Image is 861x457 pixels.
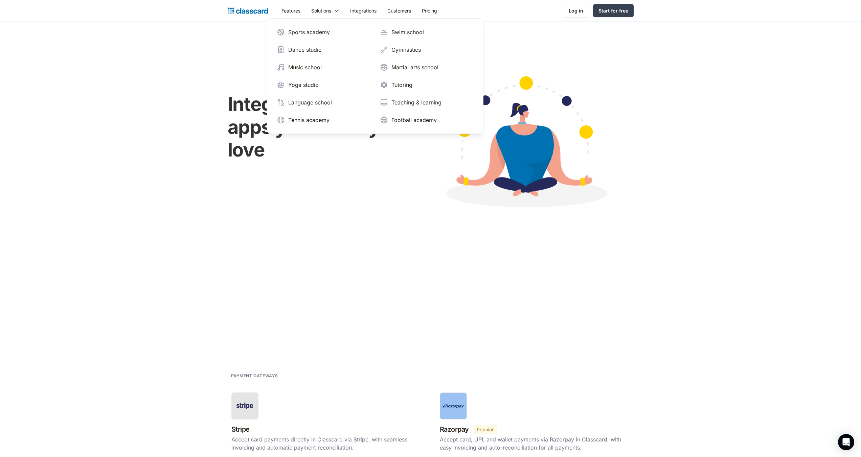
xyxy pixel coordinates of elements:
[416,3,443,18] a: Pricing
[274,78,373,92] a: Yoga studio
[598,7,628,14] div: Start for free
[377,25,476,39] a: Swim school
[417,63,634,225] img: Cartoon image showing connected apps
[288,98,332,106] div: Language school
[377,43,476,56] a: Gymnastics
[228,389,425,457] a: StripeStripeAccept card payments directly in Classcard via Stripe, with seamless invoicing and au...
[443,404,464,408] img: Razorpay
[231,372,278,379] h2: Payment gateways
[345,3,382,18] a: Integrations
[274,61,373,74] a: Music school
[377,96,476,109] a: Teaching & learning
[391,98,441,106] div: Teaching & learning
[563,4,589,18] a: Log in
[288,81,319,89] div: Yoga studio
[288,46,322,54] div: Dance studio
[391,81,412,89] div: Tutoring
[377,61,476,74] a: Martial arts school
[440,435,630,452] div: Accept card, UPI, and wallet payments via Razorpay in Classcard, with easy invoicing and auto-rec...
[382,3,416,18] a: Customers
[436,389,634,457] a: RazorpayRazorpayPopularAccept card, UPI, and wallet payments via Razorpay in Classcard, with easy...
[276,3,306,18] a: Features
[306,3,345,18] div: Solutions
[228,93,403,161] h1: Integrates with apps you already love
[274,25,373,39] a: Sports academy
[838,434,854,450] div: Open Intercom Messenger
[593,4,634,17] a: Start for free
[391,28,424,36] div: Swim school
[377,113,476,127] a: Football academy
[274,113,373,127] a: Tennis academy
[288,63,322,71] div: Music school
[440,424,469,435] h3: Razorpay
[288,116,330,124] div: Tennis academy
[231,435,422,452] div: Accept card payments directly in Classcard via Stripe, with seamless invoicing and automatic paym...
[234,401,256,411] img: Stripe
[569,7,583,14] div: Log in
[274,43,373,56] a: Dance studio
[377,78,476,92] a: Tutoring
[391,63,438,71] div: Martial arts school
[311,7,331,14] div: Solutions
[267,18,483,134] nav: Solutions
[391,46,421,54] div: Gymnastics
[228,6,268,16] a: home
[391,116,437,124] div: Football academy
[477,426,494,433] div: Popular
[288,28,330,36] div: Sports academy
[231,424,250,435] h3: Stripe
[274,96,373,109] a: Language school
